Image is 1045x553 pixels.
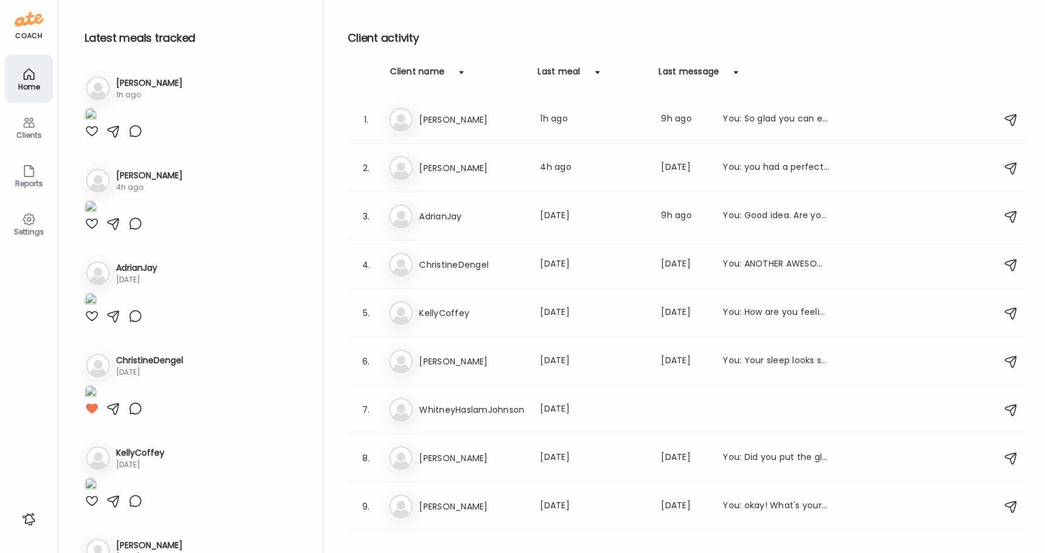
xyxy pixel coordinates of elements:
[389,204,413,228] img: bg-avatar-default.svg
[419,306,526,320] h3: KellyCoffey
[86,261,110,285] img: bg-avatar-default.svg
[7,83,51,91] div: Home
[538,65,580,85] div: Last meal
[661,354,708,369] div: [DATE]
[540,403,646,417] div: [DATE]
[359,257,373,272] div: 4.
[661,112,708,127] div: 9h ago
[419,161,526,175] h3: [PERSON_NAME]
[7,228,51,236] div: Settings
[86,169,110,193] img: bg-avatar-default.svg
[723,354,829,369] div: You: Your sleep looks strong as well on your Whoop band.
[723,499,829,514] div: You: okay! What's your plan for the weekend?
[116,367,183,378] div: [DATE]
[85,200,97,216] img: images%2F8D4NB6x7KXgYlHneBphRsrTiv8F3%2F0ZMExocBQJhM8vuS4TzW%2F1NQe8WeazkFdsm7GbiBC_1080
[723,112,829,127] div: You: So glad you can enjoy a little downtime [DATE]. Stay the course. You've got this. Congrats o...
[661,499,708,514] div: [DATE]
[661,209,708,224] div: 9h ago
[419,499,526,514] h3: [PERSON_NAME]
[723,257,829,272] div: You: ANOTHER AWESOME DAY [PERSON_NAME]! Keep it going through the weekend!
[723,161,829,175] div: You: you had a perfect day!
[116,182,183,193] div: 4h ago
[389,398,413,422] img: bg-avatar-default.svg
[7,179,51,187] div: Reports
[419,209,526,224] h3: AdrianJay
[348,29,1026,47] h2: Client activity
[389,494,413,519] img: bg-avatar-default.svg
[359,161,373,175] div: 2.
[540,306,646,320] div: [DATE]
[116,539,183,552] h3: [PERSON_NAME]
[15,10,44,29] img: ate
[540,112,646,127] div: 1h ago
[359,306,373,320] div: 5.
[659,65,719,85] div: Last message
[389,349,413,374] img: bg-avatar-default.svg
[116,447,164,459] h3: KellyCoffey
[540,209,646,224] div: [DATE]
[661,161,708,175] div: [DATE]
[359,451,373,465] div: 8.
[540,451,646,465] div: [DATE]
[540,161,646,175] div: 4h ago
[85,477,97,494] img: images%2FamhTIbco5mTOJTSQzT9sJL9WUN22%2FRxkgGrTkBOHad2vTEAnG%2FCSP9cyWFy0VFt8fQjbYn_1080
[540,257,646,272] div: [DATE]
[540,354,646,369] div: [DATE]
[723,209,829,224] div: You: Good idea. Are you riding this week?
[85,29,304,47] h2: Latest meals tracked
[723,451,829,465] div: You: Did you put the glucose monitor on?
[15,31,42,41] div: coach
[86,354,110,378] img: bg-avatar-default.svg
[419,354,526,369] h3: [PERSON_NAME]
[85,108,97,124] img: images%2FZ9FsUQaXJiSu2wrJMJP2bdS5VZ13%2Fz71JEaekHyFYqDnEGATb%2FAweGgghesHwg3FiS1skh_1080
[359,354,373,369] div: 6.
[723,306,829,320] div: You: How are you feeling overall? How is your energy level on the weekly meds?
[389,253,413,277] img: bg-avatar-default.svg
[85,293,97,309] img: images%2FvKBlXzq35hcVvM4ynsPSvBUNQlD3%2FeODzFwUK9nMrVYrQw9uQ%2FEDL4ngzFkbAVV8hpbS01_1080
[116,169,183,182] h3: [PERSON_NAME]
[419,451,526,465] h3: [PERSON_NAME]
[389,446,413,470] img: bg-avatar-default.svg
[661,257,708,272] div: [DATE]
[390,65,444,85] div: Client name
[359,112,373,127] div: 1.
[116,459,164,470] div: [DATE]
[7,131,51,139] div: Clients
[419,257,526,272] h3: ChristineDengel
[389,108,413,132] img: bg-avatar-default.svg
[359,209,373,224] div: 3.
[116,354,183,367] h3: ChristineDengel
[389,301,413,325] img: bg-avatar-default.svg
[86,446,110,470] img: bg-avatar-default.svg
[116,77,183,89] h3: [PERSON_NAME]
[419,112,526,127] h3: [PERSON_NAME]
[359,403,373,417] div: 7.
[419,403,526,417] h3: WhitneyHaslamJohnson
[86,76,110,100] img: bg-avatar-default.svg
[661,451,708,465] div: [DATE]
[540,499,646,514] div: [DATE]
[116,274,157,285] div: [DATE]
[661,306,708,320] div: [DATE]
[359,499,373,514] div: 9.
[389,156,413,180] img: bg-avatar-default.svg
[116,89,183,100] div: 1h ago
[116,262,157,274] h3: AdrianJay
[85,385,97,401] img: images%2FnIuc6jdPc0TSU2YLwgiPYRrdqFm1%2F2WwmMstI5KJmlmpz0zKC%2FrIn41OPsZLw1HTcHIxPP_1080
